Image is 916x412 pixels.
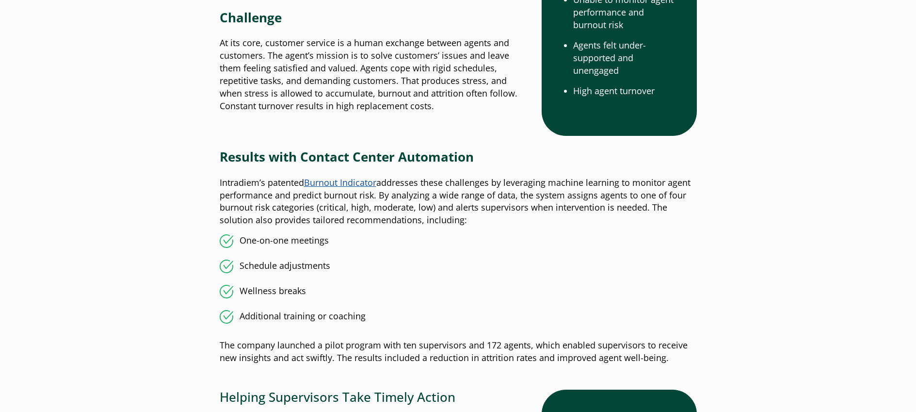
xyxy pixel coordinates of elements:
a: Burnout Indicator [304,177,376,188]
p: At its core, customer service is a human exchange between agents and customers. The agent’s missi... [220,37,527,112]
li: High agent turnover [573,85,676,98]
strong: Results with Contact Center Automation [220,148,474,165]
li: Schedule adjustments [220,260,697,273]
h3: Helping Supervisors Take Timely Action [220,390,527,405]
p: The company launched a pilot program with ten supervisors and 172 agents, which enabled superviso... [220,339,697,364]
li: One-on-one meetings [220,234,697,248]
li: Agents felt under-supported and unengaged [573,39,676,77]
li: Wellness breaks [220,285,697,298]
p: Intradiem’s patented addresses these challenges by leveraging machine learning to monitor agent p... [220,177,697,227]
strong: Challenge [220,9,282,26]
li: Additional training or coaching [220,310,697,324]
